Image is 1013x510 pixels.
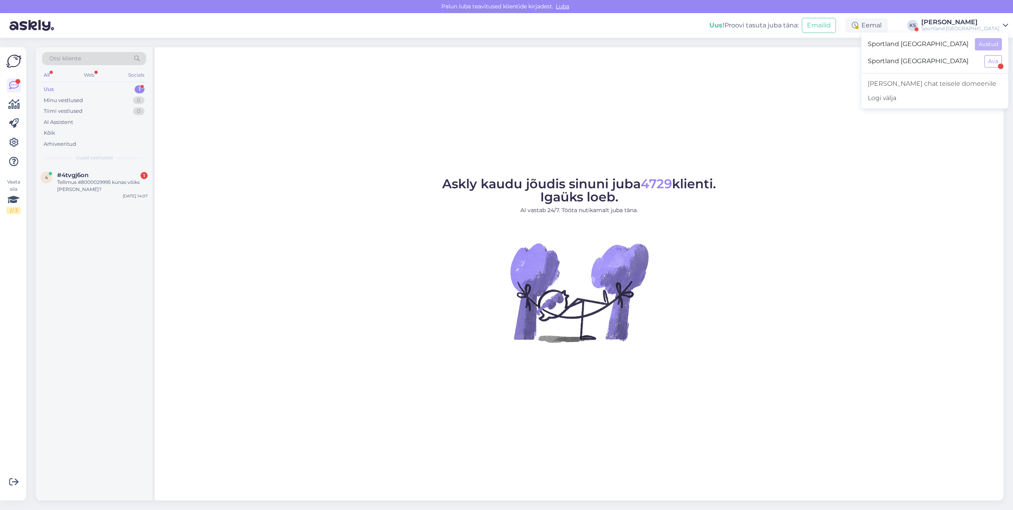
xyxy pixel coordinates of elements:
div: Arhiveeritud [44,140,76,148]
div: Eemal [845,18,888,33]
button: Emailid [802,18,836,33]
div: All [42,70,51,80]
span: #4tvgj6on [57,172,89,179]
a: [PERSON_NAME]Sportland [GEOGRAPHIC_DATA] [921,19,1008,32]
img: Askly Logo [6,54,21,69]
div: 0 [133,97,144,104]
div: Uus [44,85,54,93]
div: Vaata siia [6,178,21,214]
div: [DATE] 14:07 [123,193,148,199]
div: 1 [135,85,144,93]
span: Otsi kliente [49,54,81,63]
div: Kõik [44,129,55,137]
div: 2 / 3 [6,207,21,214]
div: Tiimi vestlused [44,107,83,115]
span: Uued vestlused [76,154,113,161]
div: Sportland [GEOGRAPHIC_DATA] [921,25,1000,32]
div: Logi välja [861,91,1008,105]
div: [PERSON_NAME] [921,19,1000,25]
div: KS [907,20,918,31]
div: Web [82,70,96,80]
span: 4 [45,174,48,180]
img: No Chat active [508,221,651,364]
b: Uus! [709,21,724,29]
div: AI Assistent [44,118,73,126]
button: Ava [984,55,1002,68]
p: AI vastab 24/7. Tööta nutikamalt juba täna. [442,206,716,214]
div: 0 [133,107,144,115]
div: Tellimus #8000029995 kunas võiks [PERSON_NAME]? [57,179,148,193]
span: Sportland [GEOGRAPHIC_DATA] [868,55,978,68]
a: [PERSON_NAME] chat teisele domeenile [861,77,1008,91]
span: Askly kaudu jõudis sinuni juba klienti. Igaüks loeb. [442,176,716,205]
span: Luba [553,3,572,10]
span: 4729 [641,176,672,191]
span: Sportland [GEOGRAPHIC_DATA] [868,38,969,50]
div: Proovi tasuta juba täna: [709,21,799,30]
div: 1 [141,172,148,179]
div: Socials [127,70,146,80]
button: Avatud [975,38,1002,50]
div: Minu vestlused [44,97,83,104]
